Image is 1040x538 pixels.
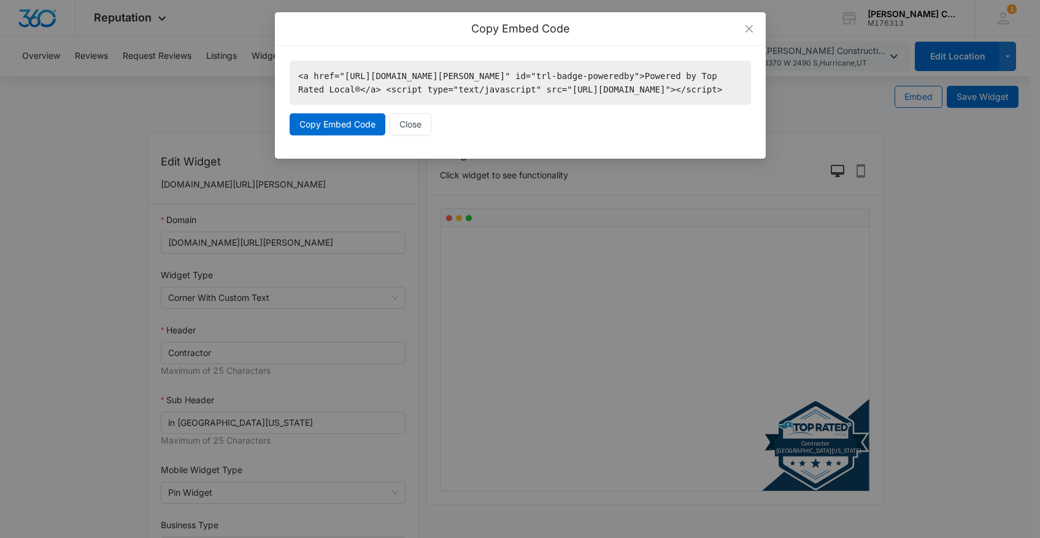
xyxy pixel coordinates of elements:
[390,113,431,135] button: Close
[744,24,754,34] span: close
[290,113,385,135] button: Copy Embed Code
[299,118,376,131] span: Copy Embed Code
[290,61,751,105] code: <a href="[URL][DOMAIN_NAME][PERSON_NAME]" id="trl-badge-poweredby">Powered by Top Rated Local®</a...
[399,118,422,131] span: Close
[733,12,766,45] button: Close
[290,22,751,36] div: Copy Embed Code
